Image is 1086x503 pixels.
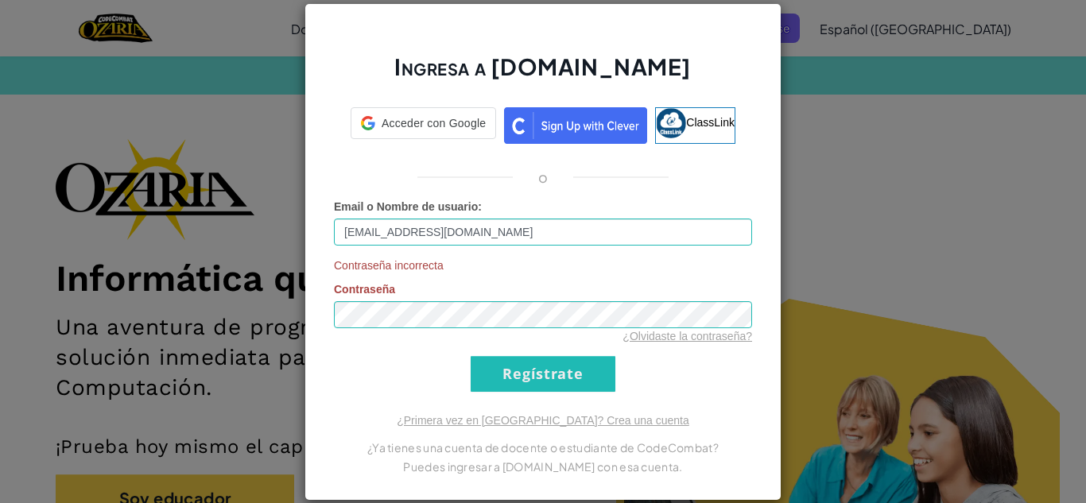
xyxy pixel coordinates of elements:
[334,52,752,98] h2: Ingresa a [DOMAIN_NAME]
[382,115,486,131] span: Acceder con Google
[504,107,647,144] img: clever_sso_button@2x.png
[623,330,752,342] a: ¿Olvidaste la contraseña?
[686,115,735,128] span: ClassLink
[334,257,752,273] span: Contraseña incorrecta
[471,356,615,392] input: Regístrate
[351,107,496,144] a: Acceder con Google
[334,438,752,457] p: ¿Ya tienes una cuenta de docente o estudiante de CodeCombat?
[334,283,395,296] span: Contraseña
[334,457,752,476] p: Puedes ingresar a [DOMAIN_NAME] con esa cuenta.
[334,200,478,213] span: Email o Nombre de usuario
[397,414,689,427] a: ¿Primera vez en [GEOGRAPHIC_DATA]? Crea una cuenta
[656,108,686,138] img: classlink-logo-small.png
[351,107,496,139] div: Acceder con Google
[538,168,548,187] p: o
[334,199,482,215] label: :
